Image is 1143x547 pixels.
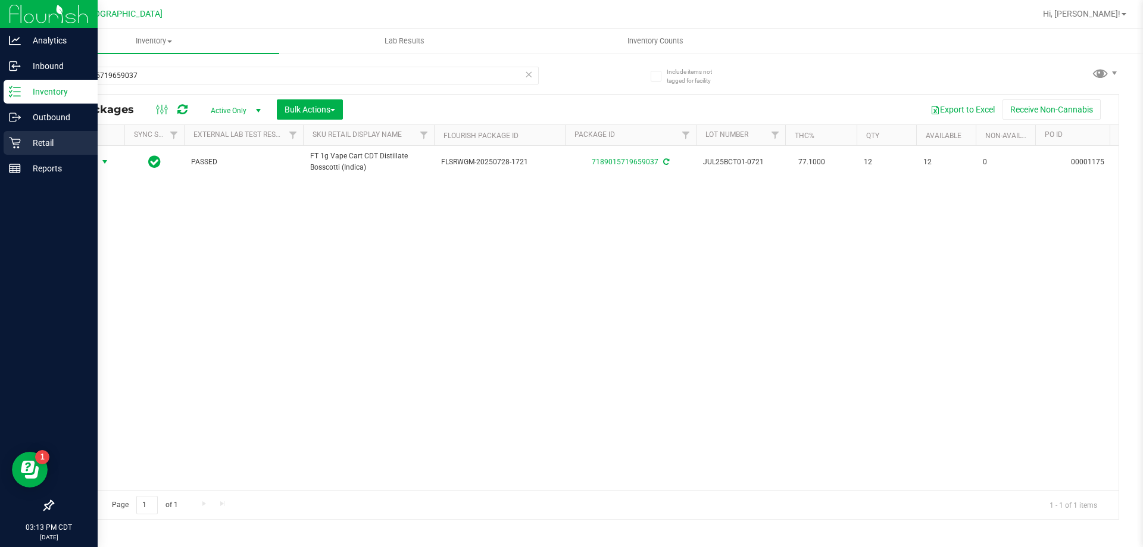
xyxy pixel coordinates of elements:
a: External Lab Test Result [193,130,287,139]
span: PASSED [191,157,296,168]
inline-svg: Retail [9,137,21,149]
span: Sync from Compliance System [661,158,669,166]
span: In Sync [148,154,161,170]
a: Filter [766,125,785,145]
p: Inventory [21,85,92,99]
button: Bulk Actions [277,99,343,120]
a: Filter [676,125,696,145]
inline-svg: Inbound [9,60,21,72]
a: Flourish Package ID [444,132,519,140]
input: Search Package ID, Item Name, SKU, Lot or Part Number... [52,67,539,85]
span: Inventory [29,36,279,46]
span: select [98,154,113,170]
a: PO ID [1045,130,1063,139]
a: Inventory Counts [530,29,780,54]
span: Lab Results [368,36,441,46]
inline-svg: Reports [9,162,21,174]
span: 12 [923,157,969,168]
a: 00001175 [1071,158,1104,166]
p: Analytics [21,33,92,48]
inline-svg: Inventory [9,86,21,98]
inline-svg: Outbound [9,111,21,123]
span: All Packages [62,103,146,116]
span: Clear [524,67,533,82]
a: Filter [283,125,303,145]
p: [DATE] [5,533,92,542]
p: Retail [21,136,92,150]
p: Reports [21,161,92,176]
span: JUL25BCT01-0721 [703,157,778,168]
p: Inbound [21,59,92,73]
a: Non-Available [985,132,1038,140]
span: 0 [983,157,1028,168]
a: Lot Number [705,130,748,139]
a: Package ID [574,130,615,139]
span: Hi, [PERSON_NAME]! [1043,9,1120,18]
a: Sku Retail Display Name [313,130,402,139]
p: 03:13 PM CDT [5,522,92,533]
span: [GEOGRAPHIC_DATA] [81,9,163,19]
a: Qty [866,132,879,140]
span: FT 1g Vape Cart CDT Distillate Bosscotti (Indica) [310,151,427,173]
a: THC% [795,132,814,140]
a: Sync Status [134,130,180,139]
a: Lab Results [279,29,530,54]
inline-svg: Analytics [9,35,21,46]
p: Outbound [21,110,92,124]
iframe: Resource center [12,452,48,487]
a: Available [926,132,961,140]
button: Export to Excel [923,99,1003,120]
span: Include items not tagged for facility [667,67,726,85]
span: 77.1000 [792,154,831,171]
input: 1 [136,496,158,514]
span: Inventory Counts [611,36,699,46]
span: FLSRWGM-20250728-1721 [441,157,558,168]
button: Receive Non-Cannabis [1003,99,1101,120]
span: Page of 1 [102,496,188,514]
iframe: Resource center unread badge [35,450,49,464]
span: 1 - 1 of 1 items [1040,496,1107,514]
a: Inventory [29,29,279,54]
span: 12 [864,157,909,168]
a: Filter [164,125,184,145]
a: Filter [414,125,434,145]
span: Bulk Actions [285,105,335,114]
a: 7189015719659037 [592,158,658,166]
